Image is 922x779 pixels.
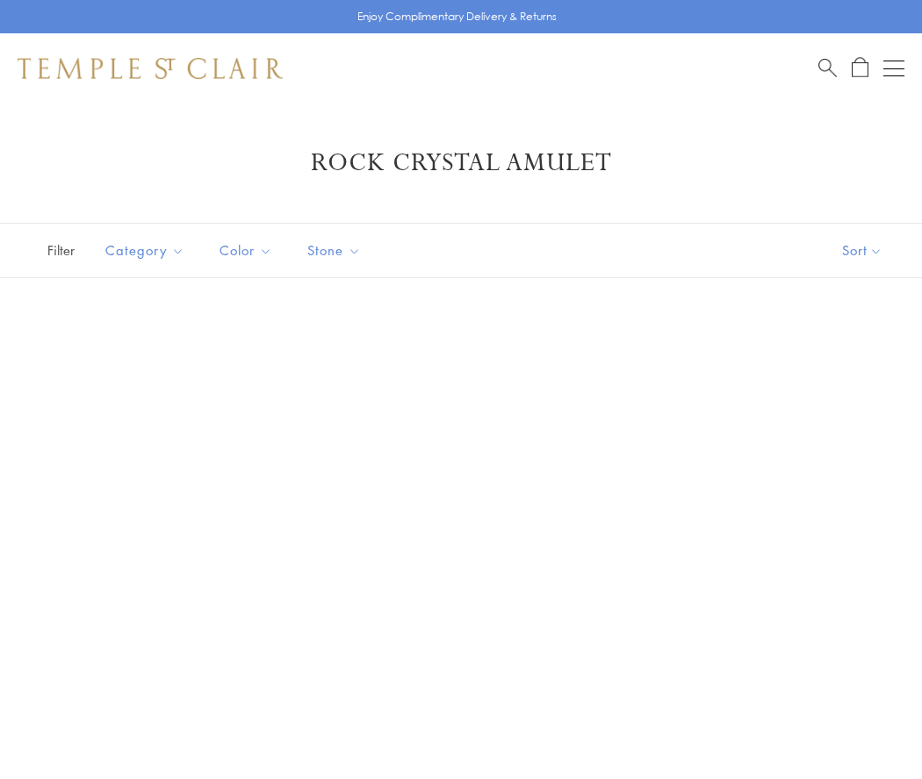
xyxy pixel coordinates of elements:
[44,147,878,179] h1: Rock Crystal Amulet
[92,231,198,270] button: Category
[294,231,374,270] button: Stone
[18,58,283,79] img: Temple St. Clair
[211,239,285,261] span: Color
[883,58,904,79] button: Open navigation
[357,8,557,25] p: Enjoy Complimentary Delivery & Returns
[97,239,198,261] span: Category
[206,231,285,270] button: Color
[818,57,837,79] a: Search
[852,57,868,79] a: Open Shopping Bag
[299,239,374,261] span: Stone
[803,224,922,277] button: Show sort by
